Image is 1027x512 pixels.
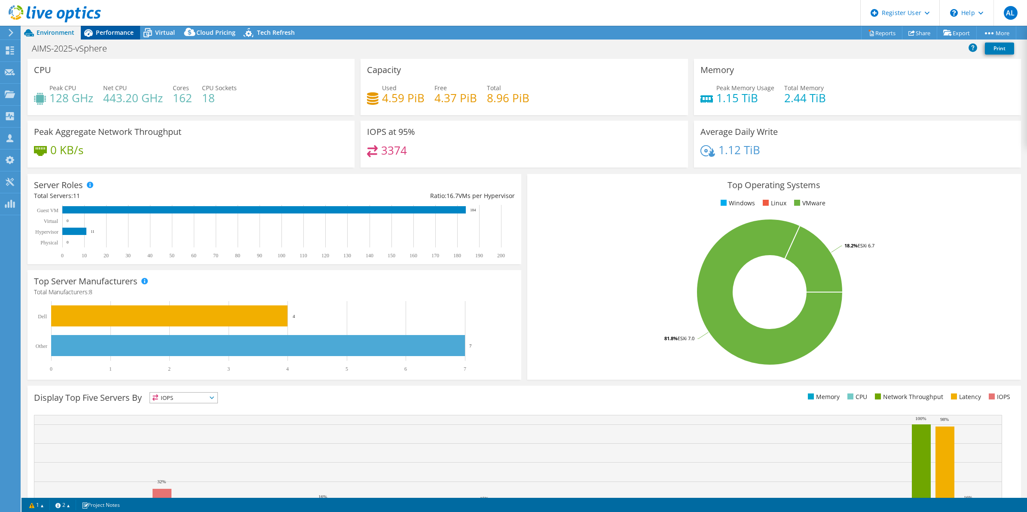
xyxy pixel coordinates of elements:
[716,93,774,103] h4: 1.15 TiB
[480,496,489,501] text: 15%
[343,253,351,259] text: 130
[67,240,69,244] text: 0
[318,494,327,499] text: 16%
[497,253,505,259] text: 200
[34,287,515,297] h4: Total Manufacturers:
[792,198,825,208] li: VMware
[202,84,237,92] span: CPU Sockets
[976,26,1016,40] a: More
[49,84,76,92] span: Peak CPU
[388,253,395,259] text: 150
[475,253,483,259] text: 190
[73,192,80,200] span: 11
[89,288,92,296] span: 8
[861,26,902,40] a: Reports
[37,207,58,213] text: Guest VM
[321,253,329,259] text: 120
[104,253,109,259] text: 20
[38,314,47,320] text: Dell
[103,93,163,103] h4: 443.20 GHz
[61,253,64,259] text: 0
[940,417,949,422] text: 98%
[761,198,786,208] li: Linux
[50,366,52,372] text: 0
[1004,6,1018,20] span: AL
[858,242,874,249] tspan: ESXi 6.7
[366,253,373,259] text: 140
[985,43,1014,55] a: Print
[469,343,472,348] text: 7
[34,180,83,190] h3: Server Roles
[125,253,131,259] text: 30
[82,253,87,259] text: 10
[367,127,415,137] h3: IOPS at 95%
[806,392,840,402] li: Memory
[487,84,501,92] span: Total
[76,500,126,510] a: Project Notes
[470,208,476,212] text: 184
[96,28,134,37] span: Performance
[716,84,774,92] span: Peak Memory Usage
[35,229,58,235] text: Hypervisor
[534,180,1015,190] h3: Top Operating Systems
[869,497,878,502] text: 14%
[453,253,461,259] text: 180
[274,191,514,201] div: Ratio: VMs per Hypervisor
[34,127,181,137] h3: Peak Aggregate Network Throughput
[487,93,529,103] h4: 8.96 PiB
[873,392,943,402] li: Network Throughput
[257,253,262,259] text: 90
[410,253,417,259] text: 160
[345,366,348,372] text: 5
[155,28,175,37] span: Virtual
[718,145,760,155] h4: 1.12 TiB
[718,198,755,208] li: Windows
[915,416,926,421] text: 100%
[902,26,937,40] a: Share
[49,500,76,510] a: 2
[382,93,425,103] h4: 4.59 PiB
[987,392,1010,402] li: IOPS
[664,335,678,341] tspan: 81.8%
[191,253,196,259] text: 60
[23,500,50,510] a: 1
[404,366,407,372] text: 6
[950,9,958,17] svg: \n
[278,253,285,259] text: 100
[40,240,58,246] text: Physical
[227,366,230,372] text: 3
[434,84,447,92] span: Free
[168,366,171,372] text: 2
[257,28,295,37] span: Tech Refresh
[34,65,51,75] h3: CPU
[678,335,694,341] tspan: ESXi 7.0
[50,145,83,155] h4: 0 KB/s
[28,44,120,53] h1: AIMS-2025-vSphere
[213,253,218,259] text: 70
[34,191,274,201] div: Total Servers:
[91,229,95,234] text: 11
[844,242,858,249] tspan: 18.2%
[103,84,127,92] span: Net CPU
[964,495,972,500] text: 16%
[235,253,240,259] text: 80
[700,65,734,75] h3: Memory
[286,366,289,372] text: 4
[67,219,69,223] text: 0
[381,146,407,155] h4: 3374
[49,93,93,103] h4: 128 GHz
[937,26,977,40] a: Export
[431,253,439,259] text: 170
[34,277,138,286] h3: Top Server Manufacturers
[37,28,74,37] span: Environment
[293,314,295,319] text: 4
[434,93,477,103] h4: 4.37 PiB
[44,218,58,224] text: Virtual
[367,65,401,75] h3: Capacity
[784,93,826,103] h4: 2.44 TiB
[169,253,174,259] text: 50
[109,366,112,372] text: 1
[464,366,466,372] text: 7
[700,127,778,137] h3: Average Daily Write
[446,192,458,200] span: 16.7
